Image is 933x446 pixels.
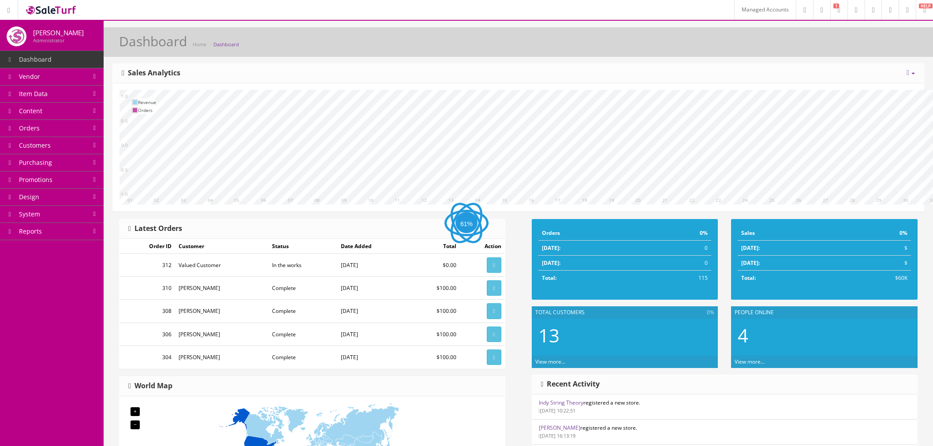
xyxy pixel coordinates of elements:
[19,227,42,235] span: Reports
[919,4,933,8] span: HELP
[19,158,52,167] span: Purchasing
[833,4,839,8] span: 1
[741,244,760,252] strong: [DATE]:
[738,325,911,346] h2: 4
[269,346,338,368] td: Complete
[337,300,409,323] td: [DATE]
[175,346,268,368] td: [PERSON_NAME]
[19,210,40,218] span: System
[538,325,712,346] h2: 13
[741,259,760,267] strong: [DATE]:
[19,89,48,98] span: Item Data
[19,107,42,115] span: Content
[532,394,918,420] li: registered a new store.
[644,256,711,271] td: 0
[541,380,600,388] h3: Recent Activity
[119,254,175,277] td: 312
[131,407,140,416] div: +
[409,239,460,254] td: Total
[542,259,560,267] strong: [DATE]:
[122,69,180,77] h3: Sales Analytics
[175,323,268,346] td: [PERSON_NAME]
[119,239,175,254] td: Order ID
[193,41,206,48] a: Home
[707,308,714,316] span: 0%
[119,34,187,48] h1: Dashboard
[542,274,556,282] strong: Total:
[409,323,460,346] td: $100.00
[19,72,40,81] span: Vendor
[539,424,580,431] a: [PERSON_NAME]
[269,254,338,277] td: In the works
[542,244,560,252] strong: [DATE]:
[735,358,765,365] a: View more...
[128,382,172,390] h3: World Map
[409,300,460,323] td: $100.00
[738,226,836,241] td: Sales
[119,300,175,323] td: 308
[741,274,756,282] strong: Total:
[337,277,409,300] td: [DATE]
[138,98,156,106] td: Revenue
[269,277,338,300] td: Complete
[836,271,911,286] td: $60K
[836,241,911,256] td: $
[33,37,64,44] small: Administrator
[337,254,409,277] td: [DATE]
[25,4,78,16] img: SaleTurf
[836,256,911,271] td: $
[119,277,175,300] td: 310
[175,239,268,254] td: Customer
[532,419,918,445] li: registered a new store.
[19,193,39,201] span: Design
[337,323,409,346] td: [DATE]
[337,346,409,368] td: [DATE]
[538,226,644,241] td: Orders
[409,277,460,300] td: $100.00
[532,306,718,319] div: Total Customers
[644,226,711,241] td: 0%
[19,124,40,132] span: Orders
[119,323,175,346] td: 306
[539,399,583,406] a: Indy String Theory
[460,239,505,254] td: Action
[731,306,918,319] div: People Online
[131,420,140,429] div: −
[535,358,565,365] a: View more...
[337,239,409,254] td: Date Added
[175,254,268,277] td: Valued Customer
[119,346,175,368] td: 304
[269,300,338,323] td: Complete
[539,407,576,414] small: [DATE] 10:22:51
[539,432,576,439] small: [DATE] 16:13:19
[269,239,338,254] td: Status
[19,141,51,149] span: Customers
[138,106,156,114] td: Orders
[644,241,711,256] td: 0
[409,254,460,277] td: $0.00
[128,225,182,233] h3: Latest Orders
[7,26,26,46] img: joshlucio05
[33,29,84,37] h4: [PERSON_NAME]
[836,226,911,241] td: 0%
[409,346,460,368] td: $100.00
[269,323,338,346] td: Complete
[19,175,52,184] span: Promotions
[175,300,268,323] td: [PERSON_NAME]
[175,277,268,300] td: [PERSON_NAME]
[644,271,711,286] td: 115
[213,41,239,48] a: Dashboard
[19,55,52,63] span: Dashboard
